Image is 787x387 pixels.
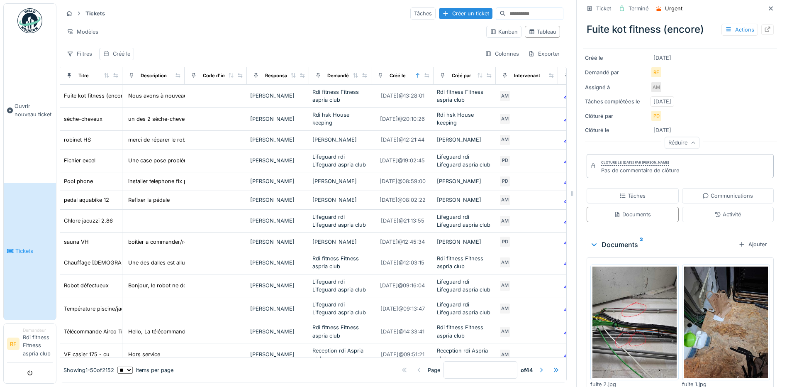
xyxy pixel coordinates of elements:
div: AM [499,280,511,291]
div: AM [499,113,511,125]
div: [DATE] @ 08:02:22 [380,196,426,204]
div: Actions [721,24,758,36]
div: Reception rdi Aspria club [312,347,368,363]
sup: 2 [640,240,643,250]
div: [PERSON_NAME] [312,238,368,246]
a: Ouvrir nouveau ticket [4,38,56,183]
div: Lifeguard rdi Lifeguard aspria club [312,278,368,294]
div: AM [499,303,511,314]
div: Tâches complétées le [585,98,647,105]
div: Rdi fitness Fitness aspria club [312,323,368,339]
div: [PERSON_NAME] [312,136,368,144]
div: Fuite kot fitness (encore) [64,92,128,100]
div: [PERSON_NAME] [250,115,306,123]
div: Kanban [490,28,518,36]
img: tzroq5gr4j1jjr4nqu2ntilwpnxh [684,267,768,379]
div: Filtres [63,48,96,60]
div: Ticket [596,5,611,12]
div: Chauffage [DEMOGRAPHIC_DATA] (yoga) [64,259,170,267]
div: Rdi fitness Fitness aspria club [312,88,368,104]
span: Tickets [15,247,53,255]
div: Lifeguard rdi Lifeguard aspria club [312,213,368,229]
div: Pas de commentaire de clôture [601,167,679,174]
div: Demandé par [585,69,647,76]
div: Exporter [524,48,563,60]
span: Ouvrir nouveau ticket [15,102,53,118]
div: [PERSON_NAME] [250,238,306,246]
div: [DATE] @ 20:10:26 [380,115,425,123]
div: Nous avons à nouveau une fuite au kot fitness. ... [128,92,256,100]
div: pedal aquabike 12 [64,196,109,204]
div: Activité [714,211,741,218]
div: [DATE] @ 12:21:44 [381,136,424,144]
li: Rdi fitness Fitness aspria club [23,327,53,361]
div: [PERSON_NAME] [437,238,492,246]
div: [PERSON_NAME] [250,328,306,336]
div: [PERSON_NAME] [250,217,306,225]
div: AM [499,90,511,102]
div: [PERSON_NAME] [250,350,306,358]
div: Reception rdi Aspria club [437,347,492,363]
div: Responsable [265,72,294,79]
div: [DATE] [653,54,671,62]
div: [PERSON_NAME] [437,136,492,144]
div: PD [499,155,511,167]
div: [DATE] @ 12:45:34 [380,238,425,246]
div: merci de réparer le robinet qui a fait la fuite... [128,136,242,144]
div: [PERSON_NAME] [250,196,306,204]
div: Une des dalles est allumée [DATE] [DATE]... [128,259,239,267]
div: Hors service [128,350,160,358]
div: Demandé par [327,72,357,79]
div: Lifeguard rdi Lifeguard aspria club [437,301,492,316]
div: Lifeguard rdi Lifeguard aspria club [437,213,492,229]
li: RF [7,338,19,350]
div: Clôturé par [585,112,647,120]
a: Tickets [4,183,56,320]
div: [DATE] @ 09:16:04 [380,282,425,289]
div: Page [428,366,440,374]
div: [DATE] @ 08:59:00 [380,177,426,185]
strong: Tickets [82,10,108,17]
a: RF DemandeurRdi fitness Fitness aspria club [7,327,53,363]
div: [DATE] [653,98,671,105]
div: Clôturé le [DATE] par [PERSON_NAME] [601,160,669,166]
div: Créé le [390,72,406,79]
div: [DATE] @ 09:13:47 [380,305,425,313]
div: Créé le [585,54,647,62]
div: Rdi fitness Fitness aspria club [312,255,368,270]
div: [DATE] @ 12:03:15 [381,259,424,267]
div: sauna VH [64,238,89,246]
div: [DATE] @ 21:13:55 [381,217,424,225]
div: [DATE] @ 09:51:21 [381,350,424,358]
div: Tableau [529,28,556,36]
div: PD [499,176,511,187]
div: Modèles [63,26,102,38]
div: Documents [614,211,651,218]
div: boitier a commander/réparer [128,238,200,246]
div: AM [499,215,511,227]
div: [PERSON_NAME] [437,177,492,185]
div: Description [141,72,167,79]
div: [DATE] @ 14:33:41 [381,328,424,336]
div: Showing 1 - 50 of 2152 [63,366,114,374]
div: sèche-cheveux [64,115,102,123]
div: Créé le [113,50,130,58]
div: Rdi hsk House keeping [437,111,492,127]
div: AM [651,81,662,93]
div: Rdi fitness Fitness aspria club [437,323,492,339]
strong: of 44 [521,366,533,374]
div: AM [499,194,511,206]
div: AM [499,349,511,360]
div: robinet HS [64,136,91,144]
div: Robot défectueux [64,282,109,289]
div: Intervenant [514,72,540,79]
div: Rdi fitness Fitness aspria club [437,88,492,104]
div: RF [651,66,662,78]
img: Badge_color-CXgf-gQk.svg [17,8,42,33]
div: Refixer la pédale [128,196,170,204]
div: Fichier excel [64,157,95,164]
div: Terminé [629,5,648,12]
div: Lifeguard rdi Lifeguard aspria club [437,153,492,169]
div: items per page [117,366,173,374]
div: [DATE] @ 13:28:01 [381,92,424,100]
